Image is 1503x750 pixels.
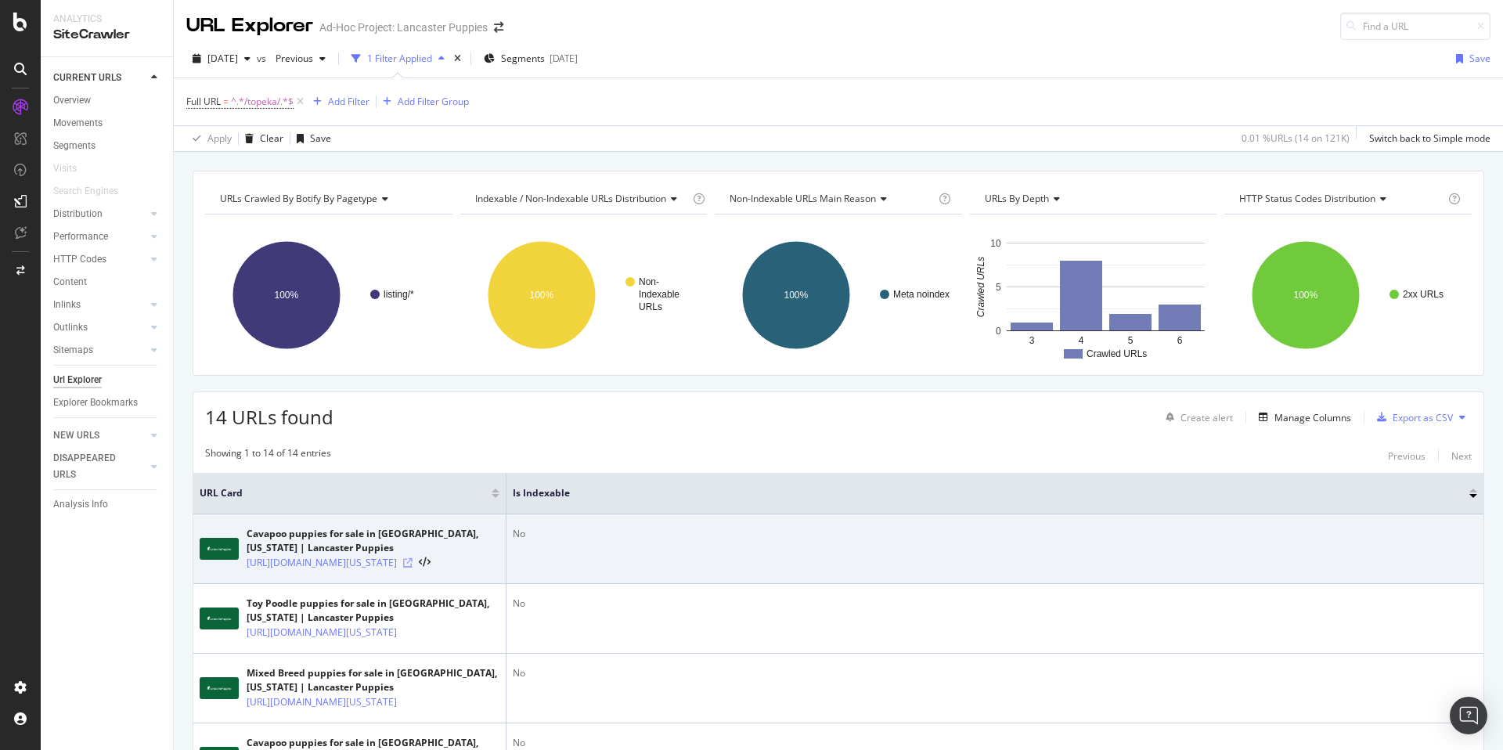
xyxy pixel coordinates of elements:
[205,404,333,430] span: 14 URLs found
[200,486,488,500] span: URL Card
[307,92,369,111] button: Add Filter
[1224,227,1472,363] svg: A chart.
[398,95,469,108] div: Add Filter Group
[53,251,106,268] div: HTTP Codes
[990,238,1001,249] text: 10
[53,160,92,177] a: Visits
[53,229,108,245] div: Performance
[1450,697,1487,734] div: Open Intercom Messenger
[1180,411,1233,424] div: Create alert
[53,206,146,222] a: Distribution
[1177,335,1182,346] text: 6
[53,427,146,444] a: NEW URLS
[53,115,162,132] a: Movements
[207,132,232,145] div: Apply
[186,95,221,108] span: Full URL
[1087,348,1147,359] text: Crawled URLs
[550,52,578,65] div: [DATE]
[205,227,452,363] svg: A chart.
[247,527,499,555] div: Cavapoo puppies for sale in [GEOGRAPHIC_DATA], [US_STATE] | Lancaster Puppies
[384,289,414,300] text: listing/*
[1236,186,1445,211] h4: HTTP Status Codes Distribution
[478,46,584,71] button: Segments[DATE]
[1239,192,1375,205] span: HTTP Status Codes Distribution
[53,427,99,444] div: NEW URLS
[451,51,464,67] div: times
[1252,408,1351,427] button: Manage Columns
[290,126,331,151] button: Save
[529,290,553,301] text: 100%
[186,126,232,151] button: Apply
[269,46,332,71] button: Previous
[53,183,118,200] div: Search Engines
[377,92,469,111] button: Add Filter Group
[970,227,1217,363] div: A chart.
[403,558,413,568] a: Visit Online Page
[639,276,659,287] text: Non-
[53,92,162,109] a: Overview
[639,301,662,312] text: URLs
[53,92,91,109] div: Overview
[1159,405,1233,430] button: Create alert
[247,555,397,571] a: [URL][DOMAIN_NAME][US_STATE]
[494,22,503,33] div: arrow-right-arrow-left
[53,138,96,154] div: Segments
[328,95,369,108] div: Add Filter
[53,450,146,483] a: DISAPPEARED URLS
[53,342,146,359] a: Sitemaps
[367,52,432,65] div: 1 Filter Applied
[475,192,666,205] span: Indexable / Non-Indexable URLs distribution
[985,192,1049,205] span: URLs by Depth
[231,91,294,113] span: ^.*/topeka/.*$
[319,20,488,35] div: Ad-Hoc Project: Lancaster Puppies
[53,395,138,411] div: Explorer Bookmarks
[975,257,986,317] text: Crawled URLs
[257,52,269,65] span: vs
[275,290,299,301] text: 100%
[53,251,146,268] a: HTTP Codes
[200,538,239,560] img: main image
[730,192,876,205] span: Non-Indexable URLs Main Reason
[1127,335,1133,346] text: 5
[53,450,132,483] div: DISAPPEARED URLS
[1363,126,1490,151] button: Switch back to Simple mode
[53,274,162,290] a: Content
[1340,13,1490,40] input: Find a URL
[205,446,331,465] div: Showing 1 to 14 of 14 entries
[53,319,88,336] div: Outlinks
[1274,411,1351,424] div: Manage Columns
[53,183,134,200] a: Search Engines
[715,227,962,363] svg: A chart.
[247,694,397,710] a: [URL][DOMAIN_NAME][US_STATE]
[53,70,146,86] a: CURRENT URLS
[200,677,239,699] img: main image
[53,26,160,44] div: SiteCrawler
[1242,132,1350,145] div: 0.01 % URLs ( 14 on 121K )
[1078,335,1083,346] text: 4
[53,496,162,513] a: Analysis Info
[513,736,1477,750] div: No
[53,160,77,177] div: Visits
[53,13,160,26] div: Analytics
[269,52,313,65] span: Previous
[247,625,397,640] a: [URL][DOMAIN_NAME][US_STATE]
[53,496,108,513] div: Analysis Info
[53,395,162,411] a: Explorer Bookmarks
[186,46,257,71] button: [DATE]
[1371,405,1453,430] button: Export as CSV
[247,666,499,694] div: Mixed Breed puppies for sale in [GEOGRAPHIC_DATA], [US_STATE] | Lancaster Puppies
[1393,411,1453,424] div: Export as CSV
[726,186,935,211] h4: Non-Indexable URLs Main Reason
[1403,289,1444,300] text: 2xx URLs
[53,70,121,86] div: CURRENT URLS
[53,206,103,222] div: Distribution
[53,319,146,336] a: Outlinks
[217,186,438,211] h4: URLs Crawled By Botify By pagetype
[996,282,1001,293] text: 5
[260,132,283,145] div: Clear
[513,527,1477,541] div: No
[239,126,283,151] button: Clear
[639,289,679,300] text: Indexable
[1388,449,1426,463] div: Previous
